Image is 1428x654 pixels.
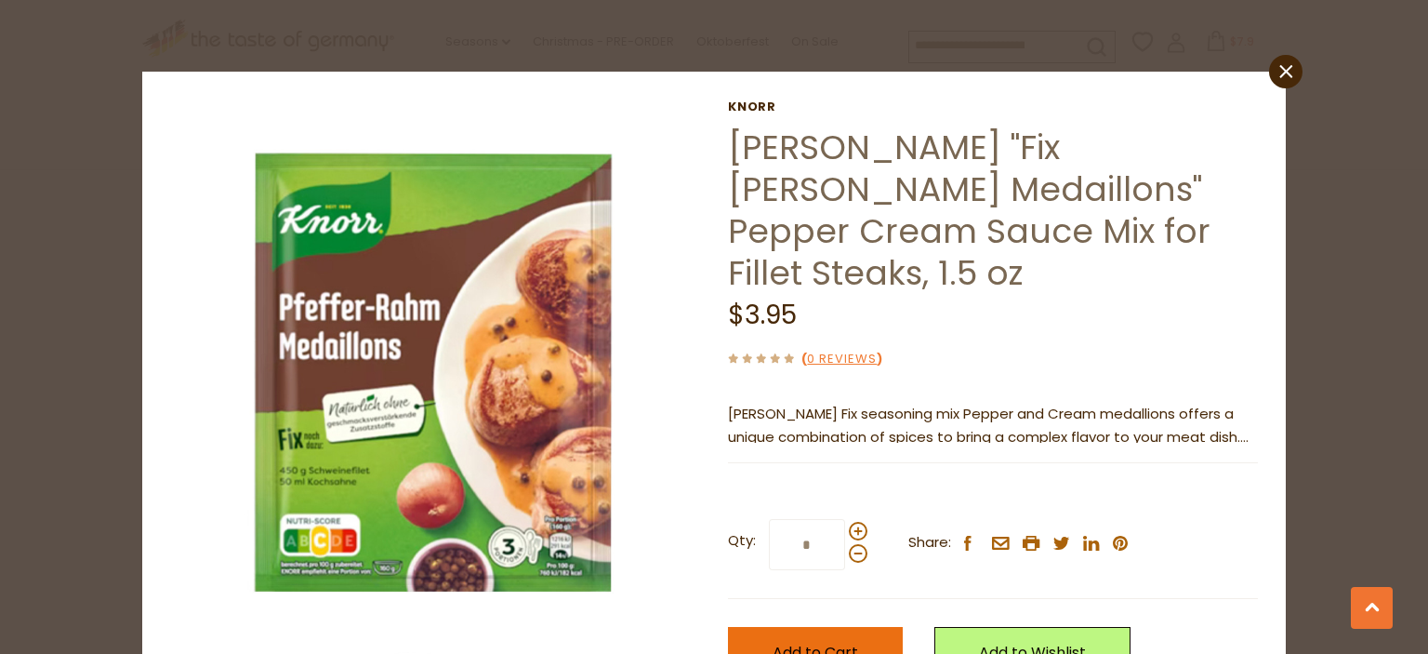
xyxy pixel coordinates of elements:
img: Knorr Pfeffer-Rahm Medillons [170,100,701,631]
span: Share: [908,531,951,554]
strong: Qty: [728,529,756,553]
span: ( ) [801,350,882,367]
a: 0 Reviews [807,350,877,369]
span: $3.95 [728,297,797,333]
input: Qty: [769,519,845,570]
a: Knorr [728,100,1258,114]
a: [PERSON_NAME] "Fix [PERSON_NAME] Medaillons" Pepper Cream Sauce Mix for Fillet Steaks, 1.5 oz [728,124,1210,297]
span: [PERSON_NAME] Fix seasoning mix Pepper and Cream medallions offers a unique combination of spices... [728,404,1258,540]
